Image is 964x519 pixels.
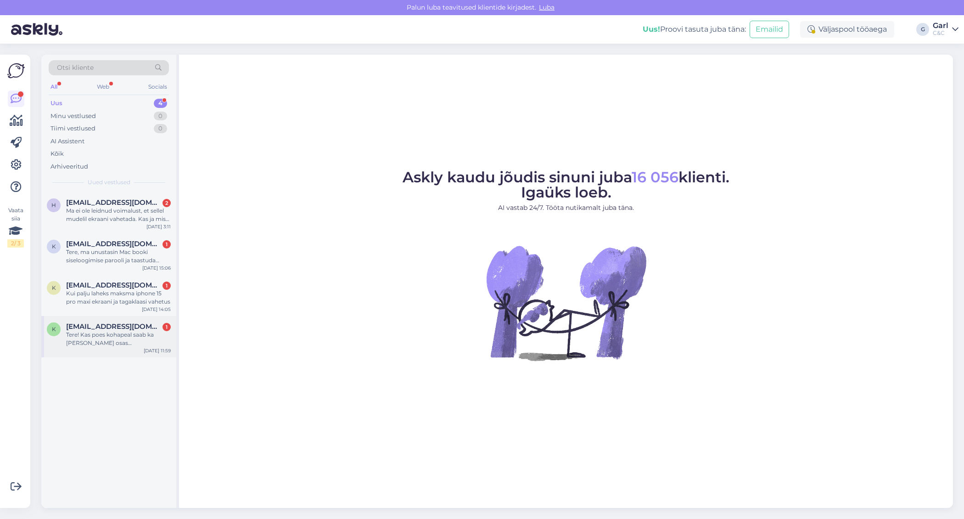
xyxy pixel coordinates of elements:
[66,207,171,223] div: Ma ei ole leidnud voimalust, et sellel mudelil ekraani vahetada. Kas ja mis hinnaga oleks voimali...
[144,347,171,354] div: [DATE] 11:59
[50,162,88,171] div: Arhiveeritud
[66,289,171,306] div: Kui palju laheks maksma iphone 15 pro maxi ekraani ja tagaklaasi vahetus
[800,21,894,38] div: Väljaspool tööaega
[50,149,64,158] div: Kõik
[50,124,95,133] div: Tiimi vestlused
[163,199,171,207] div: 2
[66,248,171,265] div: Tere, ma unustasin Mac booki siseloogimise parooli ja taastuda [PERSON_NAME] välja. Oma Apple ID ...
[154,99,167,108] div: 4
[52,243,56,250] span: k
[536,3,557,11] span: Luba
[643,24,746,35] div: Proovi tasuta juba täna:
[49,81,59,93] div: All
[66,331,171,347] div: Tere! Kas poes kohapeal saab ka [PERSON_NAME] osas maksemeetodit?
[632,168,678,186] span: 16 056
[95,81,111,93] div: Web
[57,63,94,73] span: Otsi kliente
[933,22,948,29] div: Garl
[483,220,649,385] img: No Chat active
[916,23,929,36] div: G
[154,112,167,121] div: 0
[154,124,167,133] div: 0
[7,239,24,248] div: 2 / 3
[933,29,948,37] div: C&C
[66,240,162,248] span: katerinamon@hotmail.com
[643,25,660,34] b: Uus!
[7,62,25,79] img: Askly Logo
[51,202,56,209] span: h
[88,178,130,186] span: Uued vestlused
[146,223,171,230] div: [DATE] 3:11
[52,284,56,291] span: k
[142,265,171,271] div: [DATE] 15:06
[66,322,162,331] span: kirke.arsalan@gmail.com
[403,203,729,213] p: AI vastab 24/7. Tööta nutikamalt juba täna.
[66,281,162,289] span: karlxanderfilatov@gmail.com
[7,206,24,248] div: Vaata siia
[163,282,171,290] div: 1
[66,198,162,207] span: hannaloratraagel@gmail.com
[750,21,789,38] button: Emailid
[163,323,171,331] div: 1
[146,81,169,93] div: Socials
[50,99,62,108] div: Uus
[163,240,171,248] div: 1
[403,168,729,201] span: Askly kaudu jõudis sinuni juba klienti. Igaüks loeb.
[52,326,56,333] span: k
[142,306,171,313] div: [DATE] 14:05
[50,137,84,146] div: AI Assistent
[50,112,96,121] div: Minu vestlused
[933,22,958,37] a: GarlC&C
